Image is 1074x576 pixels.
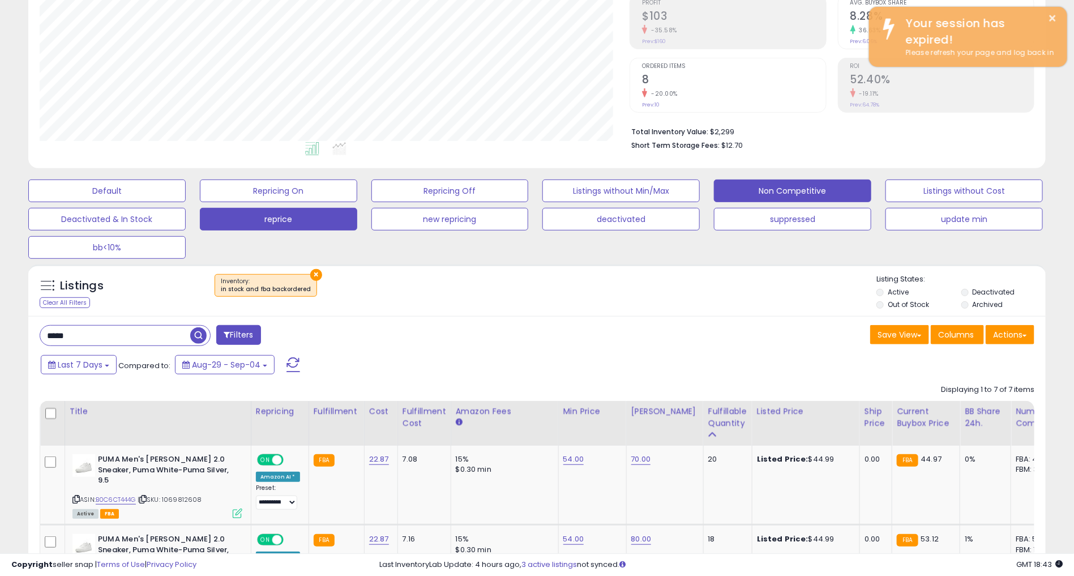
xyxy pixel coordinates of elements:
span: ON [258,535,272,545]
small: Amazon Fees. [456,417,463,428]
p: Listing States: [876,274,1046,285]
div: Fulfillment Cost [403,406,446,429]
span: Inventory : [221,277,311,294]
div: Preset: [256,484,300,509]
small: FBA [897,454,918,467]
div: Last InventoryLab Update: 4 hours ago, not synced. [379,560,1063,570]
small: FBA [314,454,335,467]
div: Fulfillable Quantity [708,406,747,429]
label: Active [888,287,909,297]
small: FBA [314,534,335,547]
a: B0C6CT444G [96,495,136,505]
button: bb<10% [28,236,186,259]
span: 53.12 [921,534,939,544]
h2: $103 [642,10,825,25]
b: Total Inventory Value: [631,127,708,136]
label: Archived [973,300,1003,309]
span: 2025-09-13 18:43 GMT [1016,559,1063,570]
button: Save View [870,325,929,344]
span: Aug-29 - Sep-04 [192,359,260,370]
div: FBM: 3 [1016,464,1053,475]
button: deactivated [542,208,700,231]
button: Repricing On [200,180,357,202]
button: Actions [986,325,1034,344]
b: PUMA Men's [PERSON_NAME] 2.0 Sneaker, Puma White-Puma Silver, 8.5 [98,534,236,569]
div: Title [70,406,246,417]
div: Amazon Fees [456,406,554,417]
div: Listed Price [757,406,855,417]
button: Columns [931,325,984,344]
span: Compared to: [118,360,170,371]
button: × [310,269,322,281]
span: 44.97 [921,454,942,464]
div: Min Price [563,406,622,417]
b: Listed Price: [757,454,808,464]
small: Prev: 64.78% [850,101,880,108]
button: Non Competitive [714,180,871,202]
b: PUMA Men's [PERSON_NAME] 2.0 Sneaker, Puma White-Puma Silver, 9.5 [98,454,236,489]
strong: Copyright [11,559,53,570]
button: Aug-29 - Sep-04 [175,355,275,374]
a: 80.00 [631,534,652,545]
div: in stock and fba backordered [221,285,311,293]
h2: 8 [642,73,825,88]
small: FBA [897,534,918,547]
span: Last 7 Days [58,359,102,370]
div: Current Buybox Price [897,406,955,429]
span: Columns [938,329,974,340]
div: [PERSON_NAME] [631,406,699,417]
a: 22.87 [369,454,389,465]
button: new repricing [371,208,529,231]
div: $0.30 min [456,464,550,475]
div: Your session has expired! [897,15,1059,48]
span: $12.70 [721,140,743,151]
div: $44.99 [757,534,851,544]
img: 210nTR+0+sL._SL40_.jpg [72,454,95,477]
div: Please refresh your page and log back in [897,48,1059,58]
a: 22.87 [369,534,389,545]
small: -35.58% [647,26,677,35]
label: Out of Stock [888,300,930,309]
button: Listings without Min/Max [542,180,700,202]
div: 7.08 [403,454,442,464]
div: 20 [708,454,743,464]
div: 0% [965,454,1002,464]
b: Short Term Storage Fees: [631,140,720,150]
div: 0.00 [865,534,883,544]
button: × [1049,11,1058,25]
div: Fulfillment [314,406,360,417]
div: FBA: 4 [1016,454,1053,464]
div: Clear All Filters [40,297,90,308]
span: FBA [100,509,119,519]
div: seller snap | | [11,560,196,570]
label: Deactivated [973,287,1015,297]
button: update min [885,208,1043,231]
div: 15% [456,534,550,544]
button: Last 7 Days [41,355,117,374]
small: Prev: 10 [642,101,660,108]
div: 0.00 [865,454,883,464]
h2: 52.40% [850,73,1034,88]
div: Cost [369,406,393,417]
button: Listings without Cost [885,180,1043,202]
div: ASIN: [72,454,242,517]
span: ROI [850,63,1034,70]
span: All listings currently available for purchase on Amazon [72,509,99,519]
a: 54.00 [563,454,584,465]
div: BB Share 24h. [965,406,1006,429]
h5: Listings [60,278,104,294]
a: 70.00 [631,454,651,465]
span: ON [258,455,272,465]
li: $2,299 [631,124,1026,138]
button: Filters [216,325,260,345]
small: 36.63% [855,26,881,35]
small: Prev: 6.06% [850,38,878,45]
span: OFF [282,535,300,545]
button: Default [28,180,186,202]
div: 1% [965,534,1002,544]
a: 3 active listings [521,559,577,570]
button: reprice [200,208,357,231]
small: -19.11% [855,89,879,98]
div: Repricing [256,406,304,417]
a: 54.00 [563,534,584,545]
